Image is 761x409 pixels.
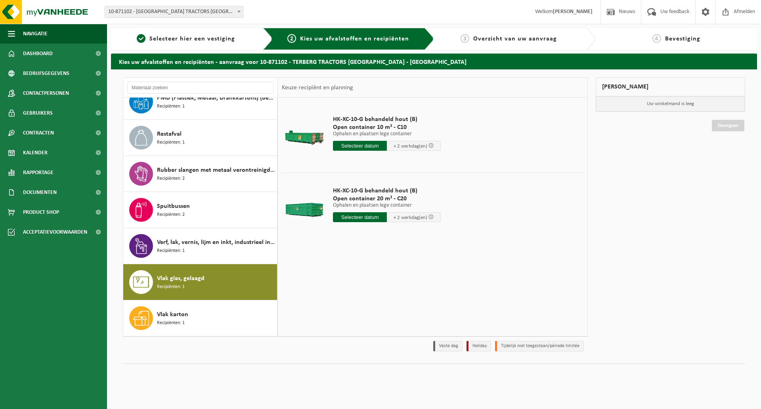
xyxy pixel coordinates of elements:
span: Recipiënten: 1 [157,103,185,110]
span: 2 [287,34,296,43]
button: Vlak glas, gelaagd Recipiënten: 1 [123,264,277,300]
span: Acceptatievoorwaarden [23,222,87,242]
button: Restafval Recipiënten: 1 [123,120,277,156]
span: 3 [461,34,469,43]
a: Doorgaan [712,120,744,131]
span: Restafval [157,129,182,139]
span: Recipiënten: 2 [157,211,185,219]
span: Open container 10 m³ - C10 [333,123,441,131]
span: PMD (Plastiek, Metaal, Drankkartons) (bedrijven) [157,93,275,103]
span: Open container 20 m³ - C20 [333,195,441,203]
span: 10-871102 - TERBERG TRACTORS BELGIUM - DESTELDONK [105,6,243,17]
span: Vlak karton [157,310,188,319]
span: Selecteer hier een vestiging [149,36,235,42]
button: Rubber slangen met metaal verontreinigd met olie Recipiënten: 2 [123,156,277,192]
input: Selecteer datum [333,141,387,151]
input: Materiaal zoeken [127,82,273,94]
span: Dashboard [23,44,53,63]
span: Gebruikers [23,103,53,123]
strong: [PERSON_NAME] [553,9,593,15]
div: [PERSON_NAME] [596,77,746,96]
span: Contactpersonen [23,83,69,103]
span: Kies uw afvalstoffen en recipiënten [300,36,409,42]
span: HK-XC-10-G behandeld hout (B) [333,115,441,123]
h2: Kies uw afvalstoffen en recipiënten - aanvraag voor 10-871102 - TERBERG TRACTORS [GEOGRAPHIC_DATA... [111,54,757,69]
button: Verf, lak, vernis, lijm en inkt, industrieel in kleinverpakking Recipiënten: 1 [123,228,277,264]
a: 1Selecteer hier een vestiging [115,34,257,44]
li: Holiday [467,341,491,351]
li: Vaste dag [433,341,463,351]
button: Vlak karton Recipiënten: 1 [123,300,277,336]
span: Rubber slangen met metaal verontreinigd met olie [157,165,275,175]
span: Recipiënten: 1 [157,283,185,291]
span: Recipiënten: 1 [157,319,185,327]
span: Recipiënten: 1 [157,247,185,255]
span: Recipiënten: 2 [157,175,185,182]
span: Vlak glas, gelaagd [157,274,205,283]
span: + 2 werkdag(en) [394,144,427,149]
span: 10-871102 - TERBERG TRACTORS BELGIUM - DESTELDONK [105,6,243,18]
span: Product Shop [23,202,59,222]
p: Uw winkelmand is leeg [596,96,745,111]
span: 4 [652,34,661,43]
span: Kalender [23,143,48,163]
div: Keuze recipiënt en planning [278,78,357,98]
span: + 2 werkdag(en) [394,215,427,220]
span: 1 [137,34,145,43]
p: Ophalen en plaatsen lege container [333,131,441,137]
span: HK-XC-10-G behandeld hout (B) [333,187,441,195]
span: Bevestiging [665,36,700,42]
span: Navigatie [23,24,48,44]
li: Tijdelijk niet toegestaan/période limitée [495,341,584,351]
input: Selecteer datum [333,212,387,222]
span: Recipiënten: 1 [157,139,185,146]
p: Ophalen en plaatsen lege container [333,203,441,208]
button: PMD (Plastiek, Metaal, Drankkartons) (bedrijven) Recipiënten: 1 [123,84,277,120]
span: Overzicht van uw aanvraag [473,36,557,42]
span: Documenten [23,182,57,202]
span: Contracten [23,123,54,143]
span: Rapportage [23,163,54,182]
span: Spuitbussen [157,202,190,211]
button: Spuitbussen Recipiënten: 2 [123,192,277,228]
span: Bedrijfsgegevens [23,63,69,83]
span: Verf, lak, vernis, lijm en inkt, industrieel in kleinverpakking [157,238,275,247]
